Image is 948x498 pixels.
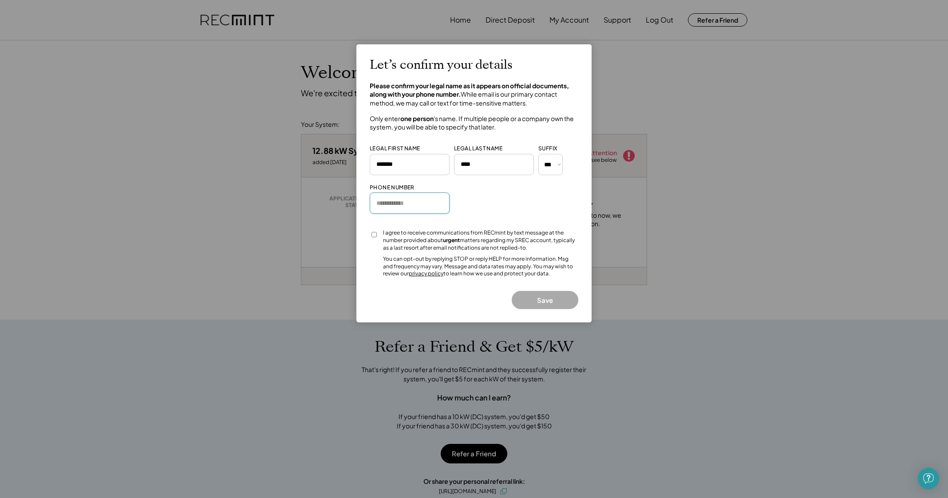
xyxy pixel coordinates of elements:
[409,270,443,277] a: privacy policy
[443,237,460,243] strong: urgent
[383,255,578,278] div: You can opt-out by replying STOP or reply HELP for more information. Msg and frequency may vary. ...
[512,291,578,309] button: Save
[370,82,578,108] h4: While email is our primary contact method, we may call or text for time-sensitive matters.
[454,145,502,153] div: LEGAL LAST NAME
[370,82,570,98] strong: Please confirm your legal name as it appears on official documents, along with your phone number.
[370,184,415,192] div: PHONE NUMBER
[538,145,557,153] div: SUFFIX
[370,114,578,132] h4: Only enter 's name. If multiple people or a company own the system, you will be able to specify t...
[400,114,434,122] strong: one person
[370,145,420,153] div: LEGAL FIRST NAME
[383,229,578,251] div: I agree to receive communications from RECmint by text message at the number provided about matte...
[370,58,513,73] h2: Let’s confirm your details
[918,468,939,489] div: Open Intercom Messenger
